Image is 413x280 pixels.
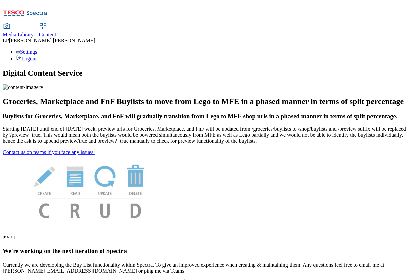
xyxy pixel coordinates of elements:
span: Content [39,32,56,37]
img: News Image [3,155,177,225]
a: Content [39,24,56,38]
p: Starting [DATE] until end of [DATE] week, preview urls for Groceries, Marketplace, and FnF will b... [3,126,410,144]
img: content-imagery [3,84,43,90]
h2: Groceries, Marketplace and FnF Buylists to move from Lego to MFE in a phased manner in terms of s... [3,97,410,106]
h3: We're working on the next iteration of Spectra [3,247,410,255]
span: Media Library [3,32,34,37]
span: [PERSON_NAME] [PERSON_NAME] [9,38,95,43]
span: LP [3,38,9,43]
a: Settings [16,49,37,55]
h6: [DATE] [3,235,410,239]
a: Contact us on teams if you face any issues. [3,149,95,155]
p: Currently we are developing the Buy List functionality within Spectra. To give an improved experi... [3,262,410,274]
h1: Digital Content Service [3,68,410,78]
a: Logout [16,56,37,61]
a: Media Library [3,24,34,38]
h3: Buylists for Groceries, Marketplace, and FnF will gradually transition from Lego to MFE shop urls... [3,113,410,120]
